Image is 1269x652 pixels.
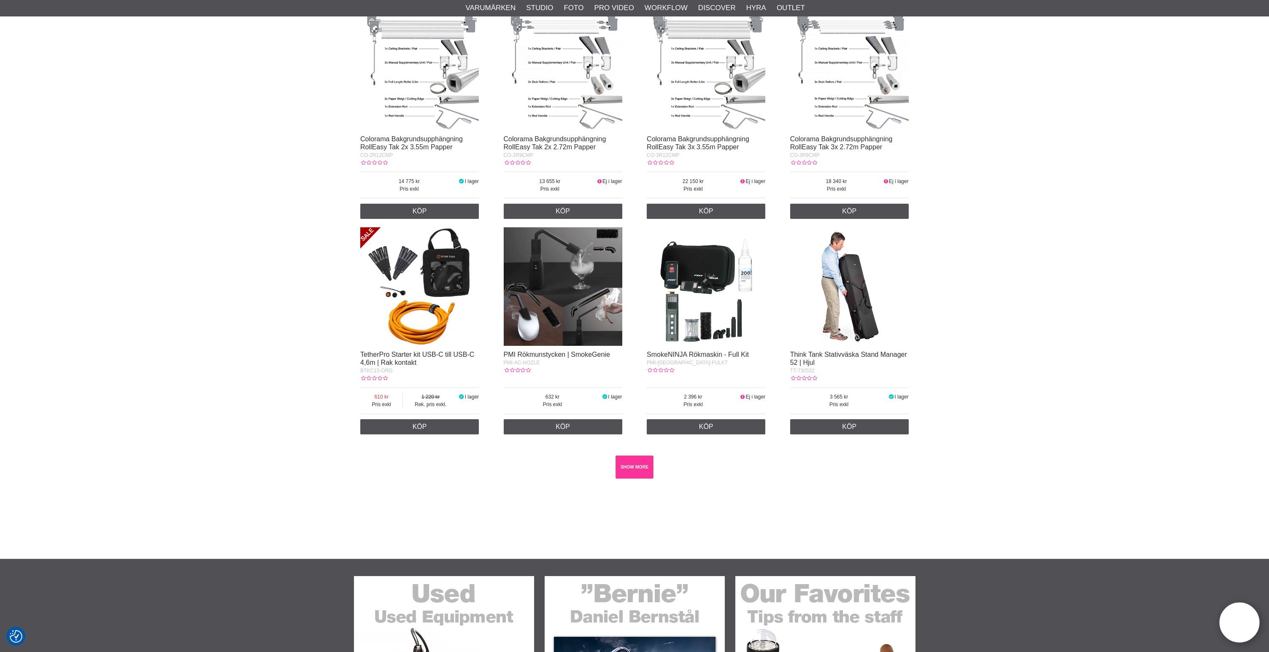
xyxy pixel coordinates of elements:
div: Kundbetyg: 0 [647,159,674,167]
a: Köp [360,419,479,434]
i: Ej i lager [740,178,746,184]
span: PMI-[GEOGRAPHIC_DATA]-FULKT [647,360,728,366]
div: Kundbetyg: 0 [504,159,531,167]
i: I lager [458,178,465,184]
a: SHOW MORE [616,455,654,479]
a: Varumärken [466,3,516,13]
img: Revisit consent button [10,630,22,643]
a: PMI Rökmunstycken | SmokeGenie [504,351,610,358]
span: Ej i lager [745,178,765,184]
img: Colorama Bakgrundsupphängning RollEasy Tak 2x 3.55m Papper [360,11,479,130]
span: CO-3R9CMP [790,152,820,158]
span: 14 775 [360,178,458,185]
span: CO-2R12CMP [360,152,393,158]
span: Pris exkl [790,401,888,408]
span: Ej i lager [745,394,765,400]
img: SmokeNINJA Rökmaskin - Full Kit [647,227,765,346]
i: Ej i lager [883,178,889,184]
a: Foto [564,3,583,13]
span: Pris exkl [647,185,740,193]
a: Köp [647,419,765,434]
a: Studio [526,3,553,13]
span: Pris exkl [360,401,402,408]
img: TetherPro Starter kit USB-C till USB-C 4,6m | Rak kontakt [360,227,479,346]
span: Pris exkl [504,401,602,408]
span: 18 340 [790,178,883,185]
a: Köp [790,419,909,434]
div: Kundbetyg: 0 [647,366,674,374]
a: Köp [647,204,765,219]
span: PMI-AC-NOZLE [504,360,540,366]
span: CO-2R9CMP [504,152,534,158]
span: 2 396 [647,393,740,401]
div: Kundbetyg: 0 [504,366,531,374]
div: Kundbetyg: 0 [360,159,387,167]
a: Think Tank Stativväska Stand Manager 52 | Hjul [790,351,907,366]
div: Kundbetyg: 0 [790,159,817,167]
a: Pro Video [594,3,634,13]
a: Colorama Bakgrundsupphängning RollEasy Tak 3x 3.55m Papper [647,135,749,151]
a: Discover [698,3,736,13]
div: Kundbetyg: 0 [360,374,387,382]
button: Samtyckesinställningar [10,629,22,644]
img: Think Tank Stativväska Stand Manager 52 | Hjul [790,227,909,346]
i: I lager [888,394,895,400]
a: Hyra [746,3,766,13]
span: 632 [504,393,602,401]
i: I lager [458,394,465,400]
span: BTKC15-ORG [360,368,393,374]
span: 3 565 [790,393,888,401]
span: Ej i lager [602,178,622,184]
span: I lager [465,178,479,184]
span: Rek. pris exkl. [403,401,458,408]
span: Pris exkl [647,401,740,408]
i: Ej i lager [596,178,602,184]
span: I lager [894,394,908,400]
a: Köp [504,204,622,219]
span: 610 [360,393,402,401]
span: I lager [608,394,622,400]
span: 22 150 [647,178,740,185]
img: Colorama Bakgrundsupphängning RollEasy Tak 3x 2.72m Papper [790,11,909,130]
span: Ej i lager [889,178,909,184]
a: SmokeNINJA Rökmaskin - Full Kit [647,351,749,358]
a: Köp [504,419,622,434]
div: Kundbetyg: 0 [790,374,817,382]
a: Köp [790,204,909,219]
i: I lager [601,394,608,400]
span: CO-3R12CMP [647,152,679,158]
a: Outlet [777,3,805,13]
span: Pris exkl [504,185,597,193]
span: I lager [465,394,479,400]
a: TetherPro Starter kit USB-C till USB-C 4,6m | Rak kontakt [360,351,474,366]
a: Workflow [645,3,688,13]
i: Ej i lager [740,394,746,400]
a: Köp [360,204,479,219]
span: 13 655 [504,178,597,185]
img: Colorama Bakgrundsupphängning RollEasy Tak 3x 3.55m Papper [647,11,765,130]
img: PMI Rökmunstycken | SmokeGenie [504,227,622,346]
span: 1 220 [403,393,458,401]
span: Pris exkl [360,185,458,193]
a: Colorama Bakgrundsupphängning RollEasy Tak 2x 2.72m Papper [504,135,606,151]
img: Colorama Bakgrundsupphängning RollEasy Tak 2x 2.72m Papper [504,11,622,130]
span: Pris exkl [790,185,883,193]
span: TT-730532 [790,368,815,374]
a: Colorama Bakgrundsupphängning RollEasy Tak 3x 2.72m Papper [790,135,893,151]
a: Colorama Bakgrundsupphängning RollEasy Tak 2x 3.55m Papper [360,135,463,151]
